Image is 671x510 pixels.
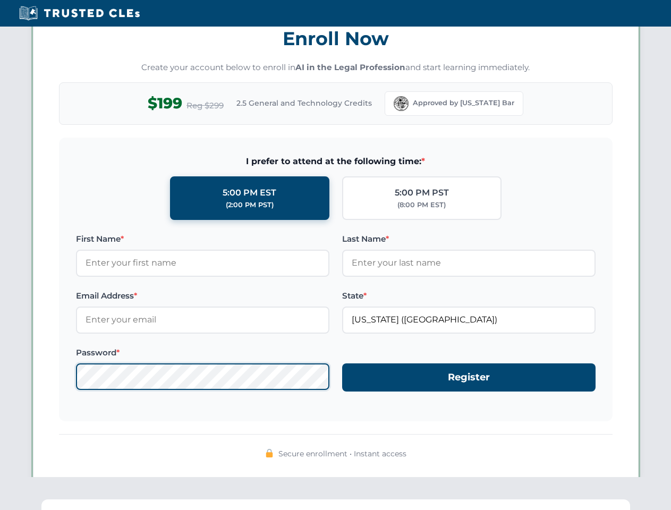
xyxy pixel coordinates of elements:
[76,155,596,168] span: I prefer to attend at the following time:
[342,307,596,333] input: Florida (FL)
[342,250,596,276] input: Enter your last name
[59,22,613,55] h3: Enroll Now
[278,448,406,460] span: Secure enrollment • Instant access
[394,96,409,111] img: Florida Bar
[59,62,613,74] p: Create your account below to enroll in and start learning immediately.
[76,290,329,302] label: Email Address
[265,449,274,457] img: 🔒
[76,250,329,276] input: Enter your first name
[395,186,449,200] div: 5:00 PM PST
[148,91,182,115] span: $199
[342,363,596,392] button: Register
[342,233,596,245] label: Last Name
[76,346,329,359] label: Password
[76,307,329,333] input: Enter your email
[16,5,143,21] img: Trusted CLEs
[186,99,224,112] span: Reg $299
[76,233,329,245] label: First Name
[223,186,276,200] div: 5:00 PM EST
[295,62,405,72] strong: AI in the Legal Profession
[342,290,596,302] label: State
[397,200,446,210] div: (8:00 PM EST)
[236,97,372,109] span: 2.5 General and Technology Credits
[413,98,514,108] span: Approved by [US_STATE] Bar
[226,200,274,210] div: (2:00 PM PST)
